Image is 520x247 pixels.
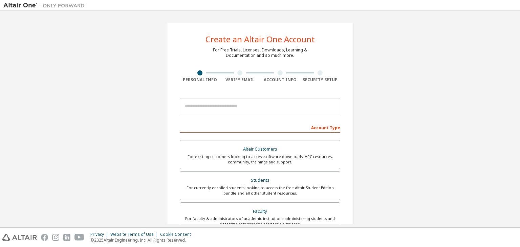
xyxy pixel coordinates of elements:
img: altair_logo.svg [2,234,37,241]
div: For existing customers looking to access software downloads, HPC resources, community, trainings ... [184,154,336,165]
div: Students [184,176,336,185]
div: For faculty & administrators of academic institutions administering students and accessing softwa... [184,216,336,227]
img: youtube.svg [74,234,84,241]
div: Account Type [180,122,340,133]
div: Personal Info [180,77,220,83]
div: For Free Trials, Licenses, Downloads, Learning & Documentation and so much more. [213,47,307,58]
img: linkedin.svg [63,234,70,241]
div: Cookie Consent [160,232,195,237]
div: Website Terms of Use [110,232,160,237]
img: instagram.svg [52,234,59,241]
p: © 2025 Altair Engineering, Inc. All Rights Reserved. [90,237,195,243]
div: Altair Customers [184,144,336,154]
div: Create an Altair One Account [205,35,315,43]
img: facebook.svg [41,234,48,241]
div: Faculty [184,207,336,216]
div: Privacy [90,232,110,237]
div: Security Setup [300,77,341,83]
div: Account Info [260,77,300,83]
div: For currently enrolled students looking to access the free Altair Student Edition bundle and all ... [184,185,336,196]
img: Altair One [3,2,88,9]
div: Verify Email [220,77,260,83]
